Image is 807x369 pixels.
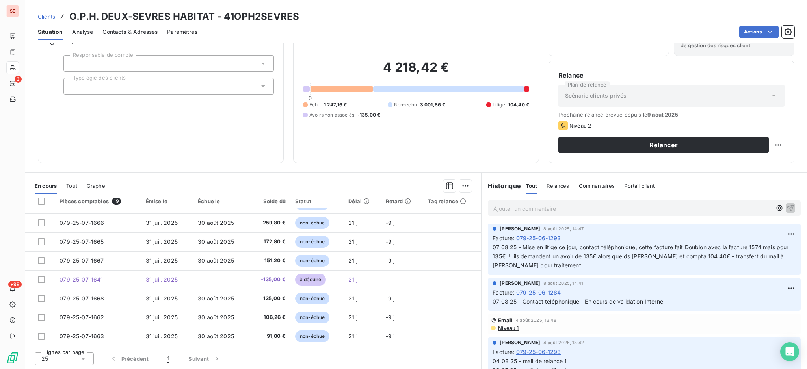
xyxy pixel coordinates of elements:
[516,288,561,297] span: 079-25-06-1284
[102,28,158,36] span: Contacts & Adresses
[482,181,521,191] h6: Historique
[198,198,244,204] div: Échue le
[295,217,329,229] span: non-échue
[253,276,286,284] span: -135,00 €
[60,198,136,205] div: Pièces comptables
[253,313,286,321] span: 106,26 €
[386,314,395,321] span: -9 j
[386,238,395,245] span: -9 j
[253,219,286,227] span: 259,80 €
[146,295,178,302] span: 31 juil. 2025
[66,183,77,189] span: Tout
[500,339,540,346] span: [PERSON_NAME]
[565,92,627,100] span: Scénario clients privés
[516,348,561,356] span: 079-25-06-1293
[295,255,329,267] span: non-échue
[295,330,329,342] span: non-échue
[198,295,234,302] span: 30 août 2025
[38,28,63,36] span: Situation
[324,101,347,108] span: 1 247,16 €
[69,9,299,24] h3: O.P.H. DEUX-SEVRES HABITAT - 41OPH2SEVRES
[558,111,785,118] span: Prochaine relance prévue depuis le
[309,111,354,119] span: Avoirs non associés
[179,350,230,367] button: Suivant
[386,198,418,204] div: Retard
[780,342,799,361] div: Open Intercom Messenger
[60,257,104,264] span: 079-25-07-1667
[198,238,234,245] span: 30 août 2025
[63,38,274,49] span: Propriétés Client
[146,219,178,226] span: 31 juil. 2025
[253,238,286,246] span: 172,80 €
[309,95,312,101] span: 0
[348,295,357,302] span: 21 j
[569,122,591,129] span: Niveau 2
[348,219,357,226] span: 21 j
[500,280,540,287] span: [PERSON_NAME]
[493,101,505,108] span: Litige
[303,59,529,83] h2: 4 218,42 €
[167,28,197,36] span: Paramètres
[348,314,357,321] span: 21 j
[295,236,329,248] span: non-échue
[15,76,22,83] span: 3
[146,276,178,283] span: 31 juil. 2025
[516,318,556,323] span: 4 août 2025, 13:48
[739,26,779,38] button: Actions
[526,183,537,189] span: Tout
[386,257,395,264] span: -9 j
[253,295,286,302] span: 135,00 €
[146,257,178,264] span: 31 juil. 2025
[70,83,76,90] input: Ajouter une valeur
[295,293,329,304] span: non-échue
[348,238,357,245] span: 21 j
[60,333,104,339] span: 079-25-07-1663
[493,288,514,297] span: Facture :
[348,257,357,264] span: 21 j
[348,198,376,204] div: Délai
[348,333,357,339] span: 21 j
[647,111,678,118] span: 9 août 2025
[60,295,104,302] span: 079-25-07-1668
[497,325,519,331] span: Niveau 1
[543,226,584,231] span: 8 août 2025, 14:47
[558,70,785,80] h6: Relance
[72,28,93,36] span: Analyse
[309,101,321,108] span: Échu
[112,198,121,205] span: 19
[6,77,19,90] a: 3
[508,101,529,108] span: 104,40 €
[386,219,395,226] span: -9 j
[60,219,104,226] span: 079-25-07-1666
[420,101,446,108] span: 3 001,86 €
[35,183,57,189] span: En cours
[146,238,178,245] span: 31 juil. 2025
[198,333,234,339] span: 30 août 2025
[394,101,417,108] span: Non-échu
[6,5,19,17] div: SE
[41,355,48,363] span: 25
[6,352,19,364] img: Logo LeanPay
[493,244,790,269] span: 07 08 25 - Mise en litige ce jour, contact téléphonique, cette facture fait Doublon avec la factu...
[8,281,22,288] span: +99
[558,137,769,153] button: Relancer
[357,111,380,119] span: -135,00 €
[516,234,561,242] span: 079-25-06-1293
[386,295,395,302] span: -9 j
[87,183,105,189] span: Graphe
[428,198,476,204] div: Tag relance
[547,183,569,189] span: Relances
[295,312,329,323] span: non-échue
[579,183,615,189] span: Commentaires
[253,257,286,265] span: 151,20 €
[158,350,179,367] button: 1
[543,281,583,286] span: 8 août 2025, 14:41
[498,317,513,323] span: Email
[493,234,514,242] span: Facture :
[386,333,395,339] span: -9 j
[38,13,55,20] a: Clients
[295,274,326,286] span: à déduire
[167,355,169,363] span: 1
[198,257,234,264] span: 30 août 2025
